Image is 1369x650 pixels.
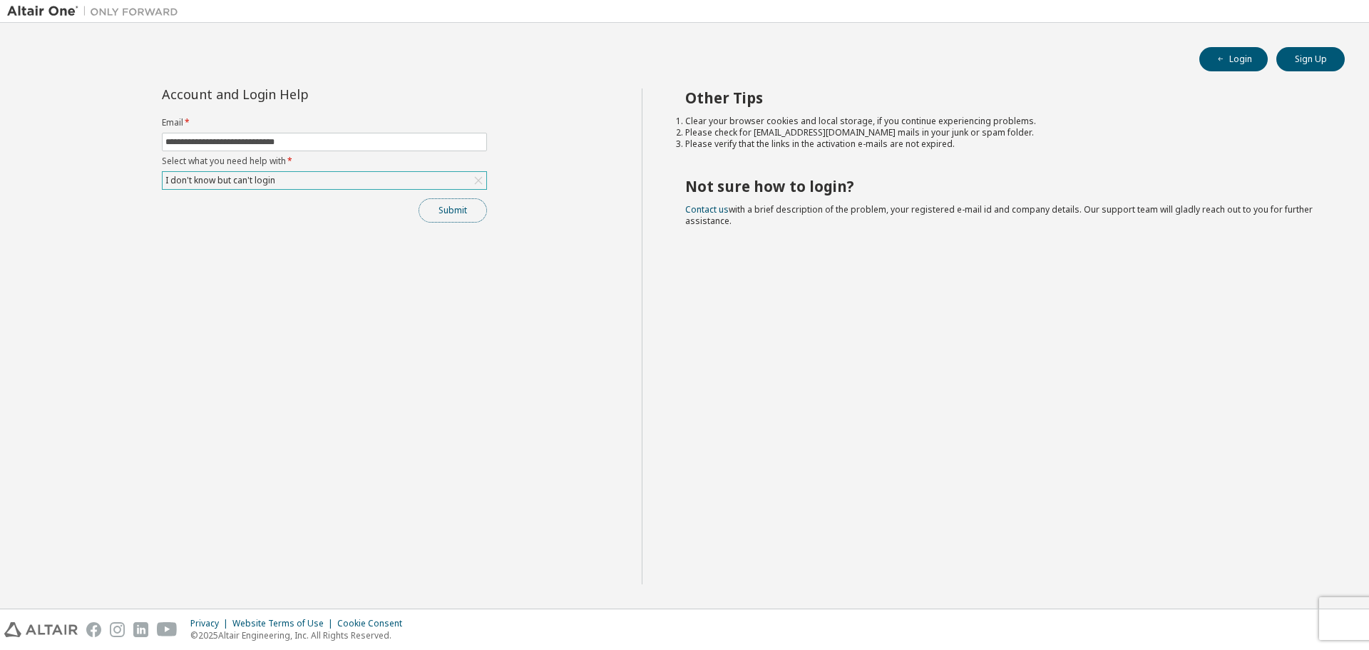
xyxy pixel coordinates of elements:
[162,117,487,128] label: Email
[162,156,487,167] label: Select what you need help with
[685,88,1320,107] h2: Other Tips
[190,629,411,641] p: © 2025 Altair Engineering, Inc. All Rights Reserved.
[685,203,729,215] a: Contact us
[157,622,178,637] img: youtube.svg
[7,4,185,19] img: Altair One
[1199,47,1268,71] button: Login
[162,88,422,100] div: Account and Login Help
[232,618,337,629] div: Website Terms of Use
[685,138,1320,150] li: Please verify that the links in the activation e-mails are not expired.
[685,177,1320,195] h2: Not sure how to login?
[163,172,486,189] div: I don't know but can't login
[163,173,277,188] div: I don't know but can't login
[4,622,78,637] img: altair_logo.svg
[419,198,487,223] button: Submit
[1276,47,1345,71] button: Sign Up
[86,622,101,637] img: facebook.svg
[685,116,1320,127] li: Clear your browser cookies and local storage, if you continue experiencing problems.
[337,618,411,629] div: Cookie Consent
[133,622,148,637] img: linkedin.svg
[110,622,125,637] img: instagram.svg
[190,618,232,629] div: Privacy
[685,127,1320,138] li: Please check for [EMAIL_ADDRESS][DOMAIN_NAME] mails in your junk or spam folder.
[685,203,1313,227] span: with a brief description of the problem, your registered e-mail id and company details. Our suppo...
